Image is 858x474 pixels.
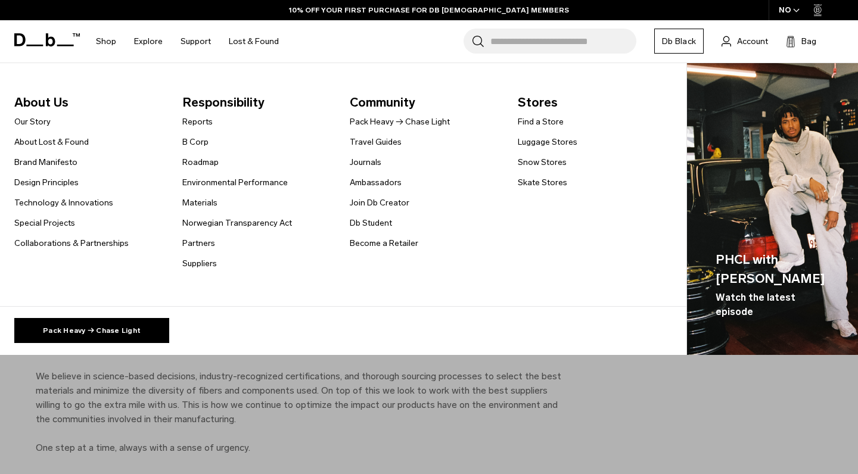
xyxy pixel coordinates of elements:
[182,116,213,128] a: Reports
[182,136,209,148] a: B Corp
[786,34,816,48] button: Bag
[182,176,288,189] a: Environmental Performance
[14,318,169,343] a: Pack Heavy → Chase Light
[518,136,577,148] a: Luggage Stores
[350,217,392,229] a: Db Student
[716,291,829,319] span: Watch the latest episode
[350,156,381,169] a: Journals
[722,34,768,48] a: Account
[518,116,564,128] a: Find a Store
[350,93,499,112] span: Community
[96,20,116,63] a: Shop
[289,5,569,15] a: 10% OFF YOUR FIRST PURCHASE FOR DB [DEMOGRAPHIC_DATA] MEMBERS
[14,136,89,148] a: About Lost & Found
[87,20,288,63] nav: Main Navigation
[687,63,858,355] a: PHCL with [PERSON_NAME] Watch the latest episode Db
[350,237,418,250] a: Become a Retailer
[182,156,219,169] a: Roadmap
[716,250,829,288] span: PHCL with [PERSON_NAME]
[182,217,292,229] a: Norwegian Transparency Act
[182,237,215,250] a: Partners
[350,197,409,209] a: Join Db Creator
[14,197,113,209] a: Technology & Innovations
[229,20,279,63] a: Lost & Found
[182,197,217,209] a: Materials
[14,176,79,189] a: Design Principles
[181,20,211,63] a: Support
[14,156,77,169] a: Brand Manifesto
[182,257,217,270] a: Suppliers
[687,63,858,355] img: Db
[14,93,163,112] span: About Us
[350,116,450,128] a: Pack Heavy → Chase Light
[518,156,567,169] a: Snow Stores
[801,35,816,48] span: Bag
[182,93,331,112] span: Responsibility
[14,116,51,128] a: Our Story
[350,136,402,148] a: Travel Guides
[14,217,75,229] a: Special Projects
[350,176,402,189] a: Ambassadors
[14,237,129,250] a: Collaborations & Partnerships
[654,29,704,54] a: Db Black
[518,176,567,189] a: Skate Stores
[134,20,163,63] a: Explore
[518,93,667,112] span: Stores
[737,35,768,48] span: Account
